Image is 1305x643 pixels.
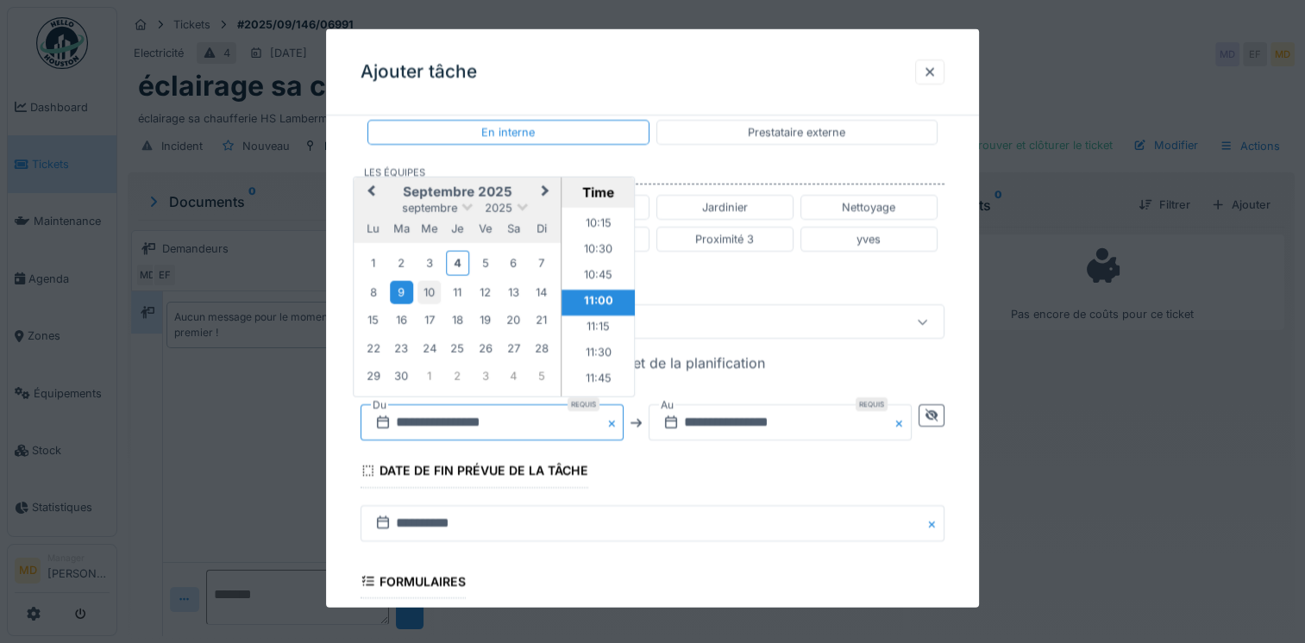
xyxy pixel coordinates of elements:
div: Choose mardi 16 septembre 2025 [390,308,413,331]
div: Choose mercredi 3 septembre 2025 [417,251,441,274]
div: Choose dimanche 21 septembre 2025 [530,308,553,331]
div: Choose lundi 8 septembre 2025 [361,280,385,303]
div: Choose samedi 13 septembre 2025 [502,280,525,303]
div: Choose dimanche 7 septembre 2025 [530,251,553,274]
div: Choose lundi 1 septembre 2025 [361,251,385,274]
label: Modèles de formulaires [367,606,485,621]
div: Choose mercredi 17 septembre 2025 [417,308,441,331]
div: Choose mardi 2 septembre 2025 [390,251,413,274]
li: 11:15 [562,315,636,341]
label: Du [371,396,388,415]
div: mercredi [417,216,441,240]
div: Jardinier [702,198,748,215]
div: Choose vendredi 5 septembre 2025 [474,251,497,274]
li: 11:45 [562,367,636,393]
li: 11:00 [562,290,636,315]
div: Month septembre, 2025 [360,248,555,390]
div: Choose lundi 15 septembre 2025 [361,308,385,331]
div: Requis [856,397,888,411]
div: Choose mardi 9 septembre 2025 [390,280,413,303]
button: Next Month [534,179,562,207]
div: Nettoyage [842,198,895,215]
div: Choose jeudi 2 octobre 2025 [446,364,469,387]
div: Choose mercredi 24 septembre 2025 [417,336,441,359]
div: Choose mardi 30 septembre 2025 [390,364,413,387]
button: Close [925,504,944,540]
h3: Ajouter tâche [361,61,477,83]
div: dimanche [530,216,553,240]
div: Choose jeudi 4 septembre 2025 [446,250,469,275]
div: Choose mardi 23 septembre 2025 [390,336,413,359]
div: Choose samedi 6 septembre 2025 [502,251,525,274]
div: Choose vendredi 3 octobre 2025 [474,364,497,387]
span: septembre [402,201,457,214]
div: Formulaires [361,568,466,597]
div: lundi [361,216,385,240]
button: Previous Month [355,179,383,207]
div: Requis [568,397,599,411]
span: 2025 [485,201,512,214]
div: Choose mercredi 10 septembre 2025 [417,280,441,303]
div: Choose samedi 27 septembre 2025 [502,336,525,359]
div: samedi [502,216,525,240]
ul: Time [562,208,636,396]
div: Prestataire externe [748,123,845,140]
div: yves [856,231,881,247]
label: Les équipes [364,165,944,184]
div: Choose vendredi 19 septembre 2025 [474,308,497,331]
div: Date de fin prévue de la tâche [361,458,588,487]
div: Choose jeudi 11 septembre 2025 [446,280,469,303]
div: Choose dimanche 5 octobre 2025 [530,364,553,387]
div: vendredi [474,216,497,240]
div: jeudi [446,216,469,240]
div: Choose samedi 4 octobre 2025 [502,364,525,387]
label: Au [659,396,675,415]
div: Choose dimanche 14 septembre 2025 [530,280,553,303]
li: 11:30 [562,341,636,367]
div: Choose lundi 22 septembre 2025 [361,336,385,359]
div: Choose samedi 20 septembre 2025 [502,308,525,331]
div: Choose vendredi 12 septembre 2025 [474,280,497,303]
li: 12:00 [562,393,636,419]
div: Choose lundi 29 septembre 2025 [361,364,385,387]
div: Proximité 3 [695,231,754,247]
li: 10:45 [562,264,636,290]
div: En interne [481,123,535,140]
button: Close [893,404,912,440]
li: 10:30 [562,238,636,264]
button: Close [605,404,624,440]
div: mardi [390,216,413,240]
div: Choose mercredi 1 octobre 2025 [417,364,441,387]
li: 10:15 [562,212,636,238]
h2: septembre 2025 [354,184,561,200]
div: Choose dimanche 28 septembre 2025 [530,336,553,359]
div: Choose jeudi 18 septembre 2025 [446,308,469,331]
div: Choose jeudi 25 septembre 2025 [446,336,469,359]
div: Choose vendredi 26 septembre 2025 [474,336,497,359]
div: Time [567,184,631,201]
